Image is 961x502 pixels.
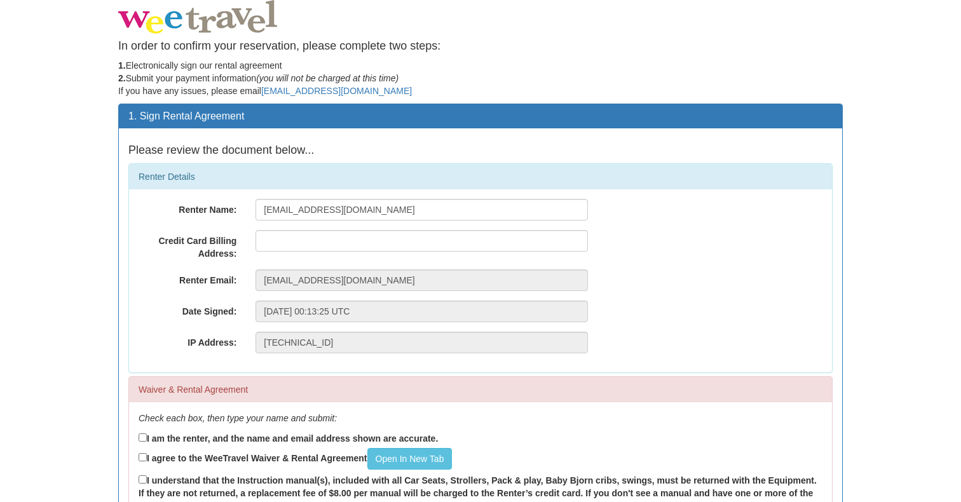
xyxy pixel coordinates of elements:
label: Date Signed: [129,301,246,318]
label: I am the renter, and the name and email address shown are accurate. [139,431,438,445]
h4: In order to confirm your reservation, please complete two steps: [118,40,843,53]
label: Renter Email: [129,269,246,287]
input: I am the renter, and the name and email address shown are accurate. [139,433,147,442]
em: (you will not be charged at this time) [256,73,399,83]
h3: 1. Sign Rental Agreement [128,111,833,122]
em: Check each box, then type your name and submit: [139,413,337,423]
label: I agree to the WeeTravel Waiver & Rental Agreement [139,448,452,470]
label: IP Address: [129,332,246,349]
p: Electronically sign our rental agreement Submit your payment information If you have any issues, ... [118,59,843,97]
div: Renter Details [129,164,832,189]
input: I understand that the Instruction manual(s), included with all Car Seats, Strollers, Pack & play,... [139,475,147,484]
label: Renter Name: [129,199,246,216]
input: I agree to the WeeTravel Waiver & Rental AgreementOpen In New Tab [139,453,147,461]
strong: 1. [118,60,126,71]
a: Open In New Tab [367,448,453,470]
a: [EMAIL_ADDRESS][DOMAIN_NAME] [261,86,412,96]
strong: 2. [118,73,126,83]
div: Waiver & Rental Agreement [129,377,832,402]
label: Credit Card Billing Address: [129,230,246,260]
h4: Please review the document below... [128,144,833,157]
